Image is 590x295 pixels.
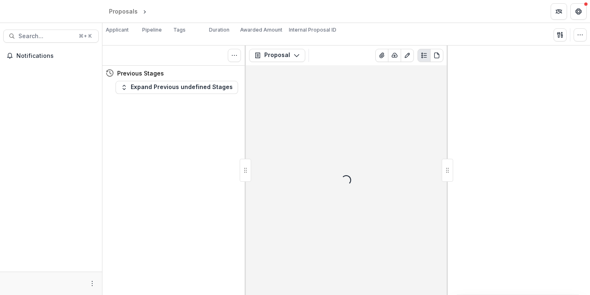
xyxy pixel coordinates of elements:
a: Proposals [106,5,141,17]
button: Get Help [570,3,587,20]
p: Applicant [106,26,129,34]
p: Duration [209,26,229,34]
button: Plaintext view [418,49,431,62]
div: ⌘ + K [77,32,93,41]
button: Expand Previous undefined Stages [116,81,238,94]
button: Toggle View Cancelled Tasks [228,49,241,62]
button: Proposal [249,49,305,62]
button: Edit as form [401,49,414,62]
button: Search... [3,30,99,43]
p: Pipeline [142,26,162,34]
button: More [87,279,97,288]
p: Internal Proposal ID [289,26,336,34]
div: Proposals [109,7,138,16]
button: Partners [551,3,567,20]
p: Awarded Amount [240,26,282,34]
button: Notifications [3,49,99,62]
h4: Previous Stages [117,69,164,78]
button: View Attached Files [375,49,388,62]
nav: breadcrumb [106,5,183,17]
p: Tags [173,26,186,34]
span: Search... [18,33,74,40]
span: Notifications [16,53,95,59]
button: PDF view [430,49,443,62]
